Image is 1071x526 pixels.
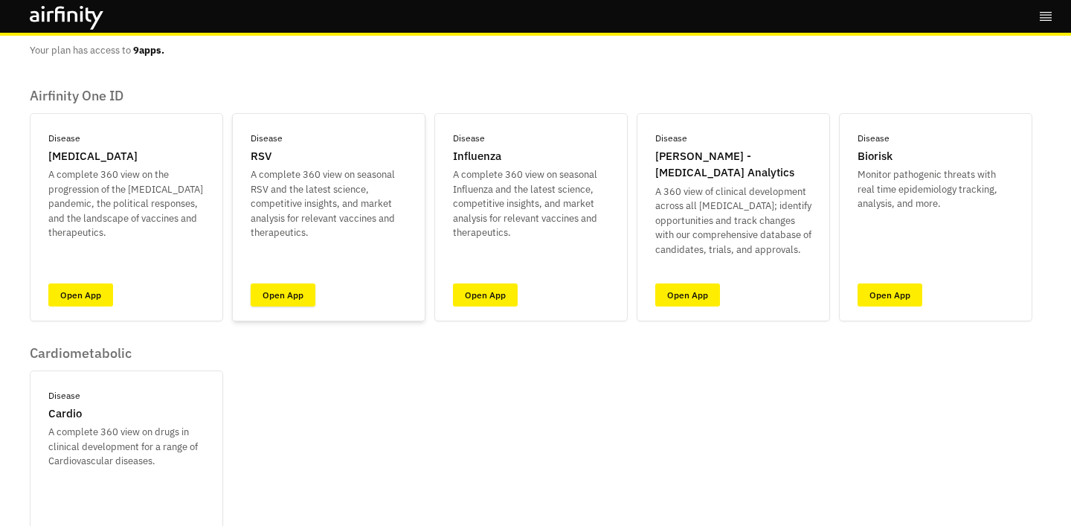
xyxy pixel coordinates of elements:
[858,132,890,145] p: Disease
[48,405,82,423] p: Cardio
[453,132,485,145] p: Disease
[48,132,80,145] p: Disease
[655,132,687,145] p: Disease
[655,148,811,182] p: [PERSON_NAME] - [MEDICAL_DATA] Analytics
[453,283,518,307] a: Open App
[30,345,223,362] p: Cardiometabolic
[858,283,922,307] a: Open App
[48,148,138,165] p: [MEDICAL_DATA]
[48,389,80,402] p: Disease
[48,167,205,240] p: A complete 360 view on the progression of the [MEDICAL_DATA] pandemic, the political responses, a...
[251,283,315,307] a: Open App
[655,283,720,307] a: Open App
[453,148,501,165] p: Influenza
[48,283,113,307] a: Open App
[48,425,205,469] p: A complete 360 view on drugs in clinical development for a range of Cardiovascular diseases.
[858,148,892,165] p: Biorisk
[30,88,1032,104] p: Airfinity One ID
[858,167,1014,211] p: Monitor pathogenic threats with real time epidemiology tracking, analysis, and more.
[251,132,283,145] p: Disease
[30,43,164,58] p: Your plan has access to
[251,148,271,165] p: RSV
[133,44,164,57] b: 9 apps.
[655,185,811,257] p: A 360 view of clinical development across all [MEDICAL_DATA]; identify opportunities and track ch...
[453,167,609,240] p: A complete 360 view on seasonal Influenza and the latest science, competitive insights, and marke...
[251,167,407,240] p: A complete 360 view on seasonal RSV and the latest science, competitive insights, and market anal...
